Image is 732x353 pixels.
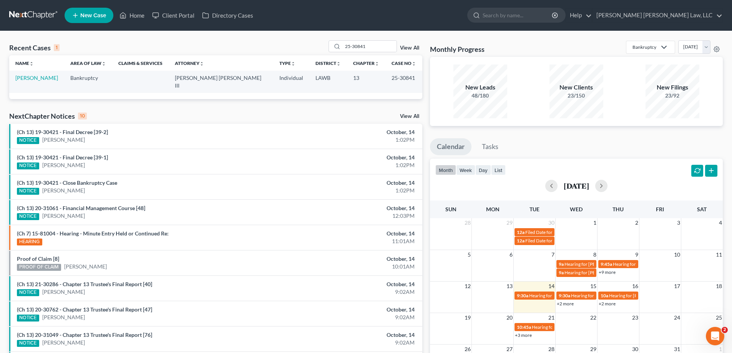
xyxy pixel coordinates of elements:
[169,71,273,93] td: [PERSON_NAME] [PERSON_NAME] III
[17,137,39,144] div: NOTICE
[549,92,603,99] div: 23/150
[445,206,456,212] span: Sun
[291,61,295,66] i: unfold_more
[287,339,415,346] div: 9:02AM
[509,250,513,259] span: 6
[529,206,539,212] span: Tue
[17,205,145,211] a: (Ch 13) 20-31061 - Financial Management Course [48]
[400,114,419,119] a: View All
[559,293,570,298] span: 9:30a
[287,230,415,237] div: October, 14
[42,339,85,346] a: [PERSON_NAME]
[549,83,603,92] div: New Clients
[64,263,107,270] a: [PERSON_NAME]
[287,288,415,296] div: 9:02AM
[491,165,506,175] button: list
[287,331,415,339] div: October, 14
[287,212,415,220] div: 12:03PM
[375,61,379,66] i: unfold_more
[385,71,422,93] td: 25-30841
[589,313,597,322] span: 22
[17,331,152,338] a: (Ch 13) 20-31049 - Chapter 13 Trustee's Final Report [76]
[70,60,106,66] a: Area of Lawunfold_more
[483,8,553,22] input: Search by name...
[17,129,108,135] a: (Ch 13) 19-30421 - Final Decree [39-2]
[17,213,39,220] div: NOTICE
[525,229,589,235] span: Filed Date for [PERSON_NAME]
[78,113,87,119] div: 10
[515,332,532,338] a: +3 more
[517,293,528,298] span: 9:30a
[559,261,564,267] span: 9a
[609,293,669,298] span: Hearing for [PERSON_NAME]
[517,238,525,244] span: 12a
[564,182,589,190] h2: [DATE]
[287,280,415,288] div: October, 14
[593,218,597,227] span: 1
[456,165,475,175] button: week
[551,250,555,259] span: 7
[475,138,505,155] a: Tasks
[715,313,723,322] span: 25
[453,83,507,92] div: New Leads
[287,255,415,263] div: October, 14
[631,282,639,291] span: 16
[548,313,555,322] span: 21
[9,111,87,121] div: NextChapter Notices
[564,261,624,267] span: Hearing for [PERSON_NAME]
[17,289,39,296] div: NOTICE
[148,8,198,22] a: Client Portal
[80,13,106,18] span: New Case
[343,41,397,52] input: Search by name...
[15,75,58,81] a: [PERSON_NAME]
[631,313,639,322] span: 23
[706,327,724,345] iframe: Intercom live chat
[42,313,85,321] a: [PERSON_NAME]
[64,71,112,93] td: Bankruptcy
[673,250,681,259] span: 10
[467,250,471,259] span: 5
[287,187,415,194] div: 1:02PM
[17,306,152,313] a: (Ch 13) 20-30762 - Chapter 13 Trustee's Final Report [47]
[486,206,500,212] span: Mon
[273,71,309,93] td: Individual
[715,282,723,291] span: 18
[42,288,85,296] a: [PERSON_NAME]
[17,179,117,186] a: (Ch 13) 19-30421 - Close Bankruptcy Case
[17,230,169,237] a: (Ch 7) 15-81004 - Hearing - Minute Entry Held or Continued Re:
[559,270,564,275] span: 9a
[175,60,204,66] a: Attorneyunfold_more
[116,8,148,22] a: Home
[435,165,456,175] button: month
[453,92,507,99] div: 48/180
[392,60,416,66] a: Case Nounfold_more
[17,162,39,169] div: NOTICE
[529,293,656,298] span: Hearing for [US_STATE] Safety Association of Timbermen - Self I
[589,282,597,291] span: 15
[287,237,415,245] div: 11:01AM
[287,136,415,144] div: 1:02PM
[564,270,624,275] span: Hearing for [PERSON_NAME]
[17,340,39,347] div: NOTICE
[17,255,59,262] a: Proof of Claim [8]
[287,154,415,161] div: October, 14
[673,282,681,291] span: 17
[646,83,699,92] div: New Filings
[517,229,525,235] span: 12a
[656,206,664,212] span: Fri
[42,161,85,169] a: [PERSON_NAME]
[42,212,85,220] a: [PERSON_NAME]
[601,293,608,298] span: 10a
[722,327,728,333] span: 2
[17,154,108,161] a: (Ch 13) 19-30421 - Final Decree [39-1]
[287,313,415,321] div: 9:02AM
[612,206,624,212] span: Thu
[646,92,699,99] div: 23/92
[347,71,385,93] td: 13
[287,161,415,169] div: 1:02PM
[506,313,513,322] span: 20
[315,60,341,66] a: Districtunfold_more
[17,188,39,195] div: NOTICE
[430,45,485,54] h3: Monthly Progress
[599,269,616,275] a: +9 more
